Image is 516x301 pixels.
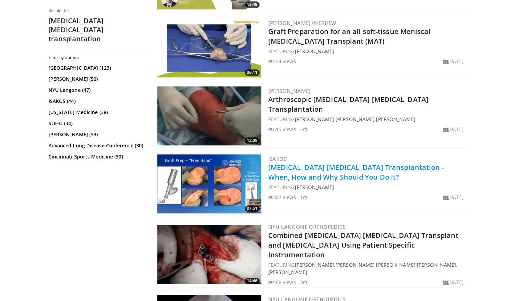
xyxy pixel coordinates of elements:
a: ISAKOS [268,155,287,162]
a: Combined [MEDICAL_DATA] [MEDICAL_DATA] Transplant and [MEDICAL_DATA] Using Patient Specific Instr... [268,231,458,259]
a: [PERSON_NAME] [PERSON_NAME] [295,116,375,122]
span: 12:08 [245,137,260,144]
div: FEATURING , [268,115,466,123]
img: 254b8523-48f7-48d7-a3ba-e713b5b0b848.300x170_q85_crop-smart_upscale.jpg [157,18,261,77]
a: Arthroscopic [MEDICAL_DATA] [MEDICAL_DATA] Transplantation [268,95,428,114]
a: 07:51 [157,154,261,213]
span: 07:51 [245,205,260,212]
img: b2e6969c-0bdf-4cc6-8d1d-60b9d65b7db8.jpg.300x170_q85_crop-smart_upscale.jpg [157,225,261,284]
a: [PERSON_NAME] [417,261,456,268]
span: 06:11 [245,69,260,76]
div: FEATURING , , , , [268,261,466,276]
img: 1b8d7a75-4ad7-47ee-b458-ac58214cc476.300x170_q85_crop-smart_upscale.jpg [157,154,261,213]
a: [PERSON_NAME] [295,184,334,190]
li: 2 [300,126,307,133]
a: Advanced Lung Disease Conference (30) [49,142,144,149]
a: [PERSON_NAME] [268,87,311,94]
a: [PERSON_NAME] (50) [49,76,144,83]
a: Cincinnati Sports Medicine (30) [49,153,144,160]
a: NYU Langone Orthopedics [268,223,346,230]
li: [DATE] [443,193,464,201]
a: 14:46 [157,225,261,284]
a: [PERSON_NAME] (33) [49,131,144,138]
a: SOHO (34) [49,120,144,127]
a: [PERSON_NAME] [376,116,415,122]
a: Graft Preparation for an all soft-tissue Meniscal [MEDICAL_DATA] Transplant (MAT) [268,27,431,46]
a: [PERSON_NAME] [295,261,334,268]
a: 12:08 [157,86,261,145]
a: [PERSON_NAME] [268,269,307,275]
li: 224 views [268,58,296,65]
a: NYU Langone (47) [49,87,144,94]
li: 468 views [268,278,296,286]
li: [DATE] [443,278,464,286]
img: feAgcbrvkPN5ynqH4xMDoxOjA4MTsiGN.300x170_q85_crop-smart_upscale.jpg [157,86,261,145]
h3: Filter by author: [49,55,146,60]
span: 14:46 [245,278,260,284]
span: 13:48 [245,1,260,8]
li: [DATE] [443,58,464,65]
li: 307 views [268,193,296,201]
a: [PERSON_NAME] [335,261,375,268]
a: [US_STATE] Medicine (38) [49,109,144,116]
a: 06:11 [157,18,261,77]
a: [MEDICAL_DATA] [MEDICAL_DATA] Transplantation - When, How and Why Should You Do It? [268,163,444,182]
a: [PERSON_NAME] [376,261,415,268]
li: 1 [300,193,307,201]
div: FEATURING [268,48,466,55]
li: 3 [300,278,307,286]
div: FEATURING [268,183,466,191]
li: [DATE] [443,126,464,133]
h2: [MEDICAL_DATA] [MEDICAL_DATA] transplantation [49,16,146,43]
p: Results for: [49,8,146,14]
a: [GEOGRAPHIC_DATA] (123) [49,64,144,71]
li: 615 views [268,126,296,133]
a: [PERSON_NAME] [295,48,334,54]
a: ISAKOS (44) [49,98,144,105]
a: [PERSON_NAME]+Nephew [268,19,336,26]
